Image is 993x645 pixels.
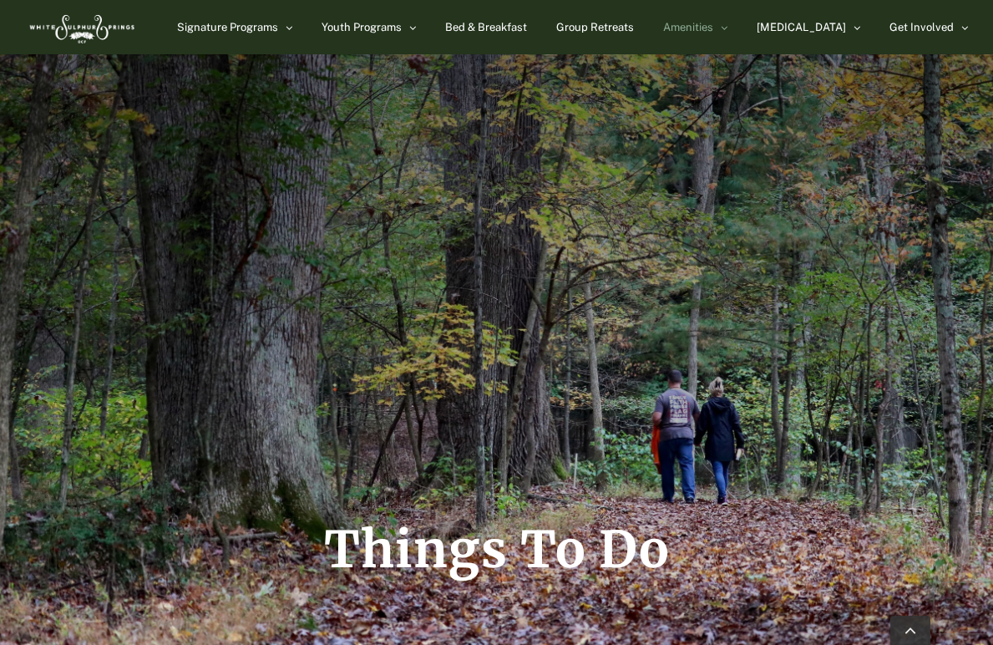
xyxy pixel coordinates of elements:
[322,22,402,33] span: Youth Programs
[663,22,713,33] span: Amenities
[324,518,670,581] span: Things To Do
[25,4,137,50] img: White Sulphur Springs Logo
[757,22,846,33] span: [MEDICAL_DATA]
[445,22,527,33] span: Bed & Breakfast
[556,22,634,33] span: Group Retreats
[177,22,278,33] span: Signature Programs
[889,22,954,33] span: Get Involved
